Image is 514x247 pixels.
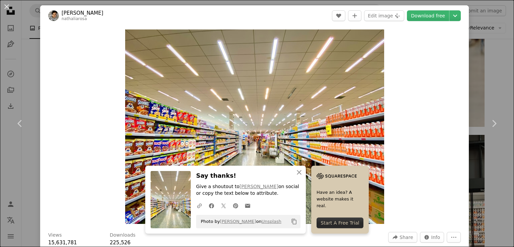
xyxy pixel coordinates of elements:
a: Download free [407,10,449,21]
button: Share this image [388,232,417,243]
button: Add to Collection [348,10,361,21]
span: 15,631,781 [48,240,77,246]
span: 225,526 [110,240,131,246]
span: Photo by on [197,216,281,227]
span: Share [400,232,413,242]
button: Edit image [364,10,404,21]
a: Next [474,91,514,156]
a: [PERSON_NAME] [220,219,256,224]
img: file-1705255347840-230a6ab5bca9image [317,171,357,181]
button: More Actions [447,232,461,243]
button: Choose download size [449,10,461,21]
button: Like [332,10,345,21]
a: [PERSON_NAME] [62,10,103,16]
a: Share on Facebook [205,199,218,212]
div: Start A Free Trial [317,218,363,228]
a: [PERSON_NAME] [240,184,278,189]
img: Go to Nathália Rosa's profile [48,10,59,21]
a: Share on Twitter [218,199,230,212]
a: Share on Pinterest [230,199,242,212]
h3: Views [48,232,62,239]
span: Have an idea? A website makes it real. [317,189,363,209]
button: Copy to clipboard [288,216,300,227]
button: Stats about this image [420,232,444,243]
span: Info [431,232,440,242]
h3: Say thanks! [196,171,301,181]
h3: Downloads [110,232,136,239]
img: goods on shelf [125,29,384,224]
button: Zoom in on this image [125,29,384,224]
a: nathaliarosa [62,16,87,21]
a: Unsplash [261,219,281,224]
a: Have an idea? A website makes it real.Start A Free Trial [311,166,369,234]
a: Share over email [242,199,254,212]
p: Give a shoutout to on social or copy the text below to attribute. [196,183,301,197]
